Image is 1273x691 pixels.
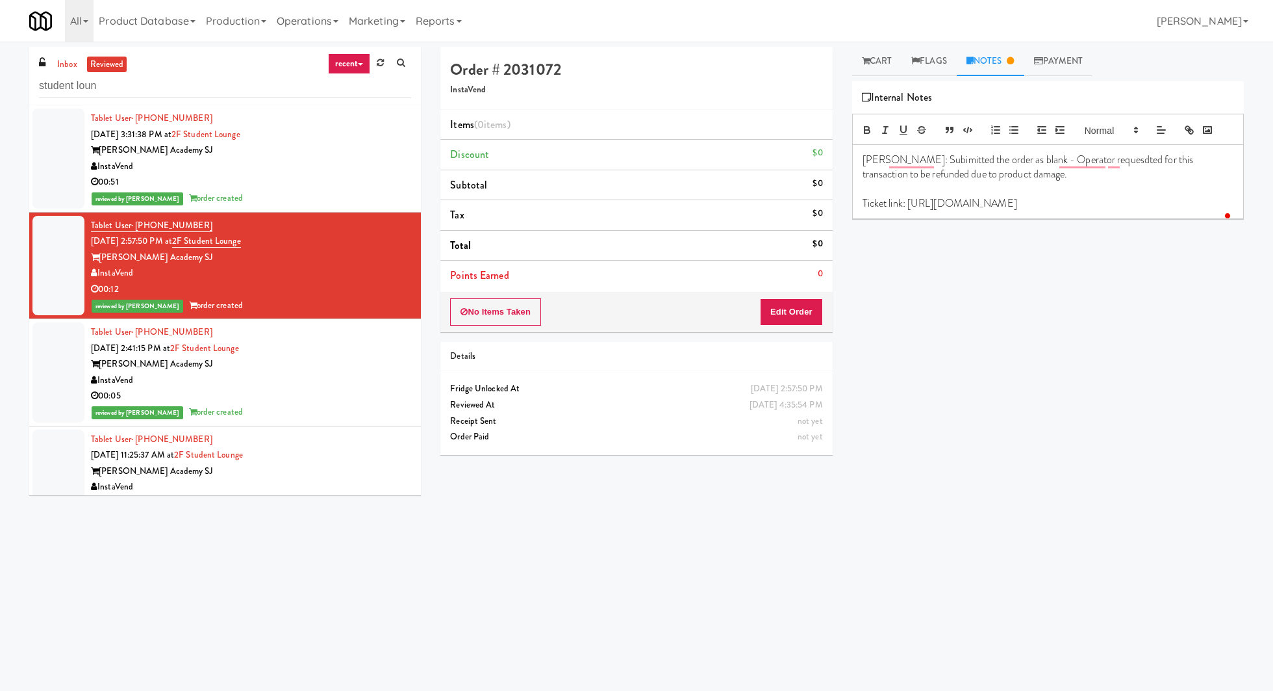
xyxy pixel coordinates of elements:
[91,128,171,140] span: [DATE] 3:31:38 PM at
[450,348,822,365] div: Details
[91,326,212,338] a: Tablet User· [PHONE_NUMBER]
[863,153,1233,182] p: [PERSON_NAME]: Subimitted the order as blank - Operator requesdted for this transaction to be ref...
[450,147,489,162] span: Discount
[450,85,822,95] h5: InstaVend
[189,192,243,204] span: order created
[450,429,822,445] div: Order Paid
[54,57,81,73] a: inbox
[92,300,183,313] span: reviewed by [PERSON_NAME]
[813,236,822,252] div: $0
[29,319,421,426] li: Tablet User· [PHONE_NUMBER][DATE] 2:41:15 PM at2F Student Lounge[PERSON_NAME] Academy SJInstaVend...
[92,192,183,205] span: reviewed by [PERSON_NAME]
[91,449,174,461] span: [DATE] 11:25:37 AM at
[29,105,421,213] li: Tablet User· [PHONE_NUMBER][DATE] 3:31:38 PM at2F Student Lounge[PERSON_NAME] Academy SJInstaVend...
[91,235,172,247] span: [DATE] 2:57:50 PM at
[853,145,1243,219] div: To enrich screen reader interactions, please activate Accessibility in Grammarly extension settings
[91,479,411,495] div: InstaVend
[450,61,822,78] h4: Order # 2031072
[29,10,52,33] img: Micromart
[818,266,823,282] div: 0
[450,298,541,326] button: No Items Taken
[29,426,421,534] li: Tablet User· [PHONE_NUMBER][DATE] 11:25:37 AM at2F Student Lounge[PERSON_NAME] Academy SJInstaVen...
[87,57,127,73] a: reviewed
[91,281,411,298] div: 00:12
[813,176,822,192] div: $0
[450,397,822,413] div: Reviewed At
[91,174,411,190] div: 00:51
[862,88,933,107] span: Internal Notes
[750,397,823,413] div: [DATE] 4:35:54 PM
[29,213,421,320] li: Tablet User· [PHONE_NUMBER][DATE] 2:57:50 PM at2F Student Lounge[PERSON_NAME] Academy SJInstaVend...
[39,74,411,98] input: Search vision orders
[91,433,212,445] a: Tablet User· [PHONE_NUMBER]
[813,145,822,161] div: $0
[91,463,411,480] div: [PERSON_NAME] Academy SJ
[91,342,170,354] span: [DATE] 2:41:15 PM at
[91,112,212,124] a: Tablet User· [PHONE_NUMBER]
[189,406,243,418] span: order created
[91,388,411,404] div: 00:05
[92,406,183,419] span: reviewed by [PERSON_NAME]
[450,207,464,222] span: Tax
[131,112,212,124] span: · [PHONE_NUMBER]
[813,205,822,222] div: $0
[131,326,212,338] span: · [PHONE_NUMBER]
[91,142,411,159] div: [PERSON_NAME] Academy SJ
[863,196,1233,211] p: Ticket link: [URL][DOMAIN_NAME]
[170,342,239,354] a: 2F Student Lounge
[798,415,823,427] span: not yet
[760,298,823,326] button: Edit Order
[174,449,243,461] a: 2F Student Lounge
[450,381,822,397] div: Fridge Unlocked At
[852,47,902,76] a: Cart
[91,265,411,281] div: InstaVend
[957,47,1024,76] a: Notes
[91,250,411,266] div: [PERSON_NAME] Academy SJ
[91,219,212,232] a: Tablet User· [PHONE_NUMBER]
[91,356,411,372] div: [PERSON_NAME] Academy SJ
[91,159,411,175] div: InstaVend
[131,219,212,231] span: · [PHONE_NUMBER]
[1024,47,1093,76] a: Payment
[189,299,243,311] span: order created
[91,372,411,389] div: InstaVend
[901,47,957,76] a: Flags
[131,433,212,445] span: · [PHONE_NUMBER]
[474,117,510,132] span: (0 )
[751,381,823,397] div: [DATE] 2:57:50 PM
[171,128,240,140] a: 2F Student Lounge
[450,268,509,283] span: Points Earned
[450,177,487,192] span: Subtotal
[798,430,823,443] span: not yet
[450,117,510,132] span: Items
[450,413,822,430] div: Receipt Sent
[172,235,241,248] a: 2F Student Lounge
[484,117,507,132] ng-pluralize: items
[450,238,471,253] span: Total
[328,53,371,74] a: recent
